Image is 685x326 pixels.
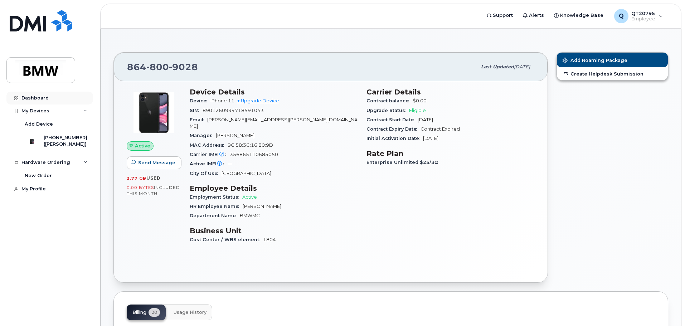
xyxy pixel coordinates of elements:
span: [DATE] [423,136,438,141]
span: iPhone 11 [210,98,234,103]
span: Contract balance [366,98,413,103]
span: Active IMEI [190,161,228,166]
img: iPhone_11.jpg [132,91,175,134]
span: Contract Start Date [366,117,418,122]
span: Device [190,98,210,103]
span: Enterprise Unlimited $25/30 [366,160,442,165]
span: Carrier IMEI [190,152,230,157]
span: Manager [190,133,216,138]
span: 864 [127,62,198,72]
span: Active [242,194,257,200]
h3: Carrier Details [366,88,535,96]
span: City Of Use [190,171,222,176]
h3: Business Unit [190,227,358,235]
a: Create Helpdesk Submission [557,67,668,80]
span: Cost Center / WBS element [190,237,263,242]
span: 0.00 Bytes [127,185,154,190]
span: Upgrade Status [366,108,409,113]
span: Active [135,142,150,149]
span: 9028 [169,62,198,72]
span: SIM [190,108,203,113]
span: 8901260994718591043 [203,108,264,113]
span: 1804 [263,237,276,242]
span: BMWMC [240,213,260,218]
span: Usage History [174,310,207,315]
span: Email [190,117,207,122]
span: Eligible [409,108,426,113]
span: [GEOGRAPHIC_DATA] [222,171,271,176]
span: — [228,161,232,166]
h3: Device Details [190,88,358,96]
a: + Upgrade Device [237,98,279,103]
span: Contract Expired [421,126,460,132]
span: Add Roaming Package [563,58,627,64]
span: Initial Activation Date [366,136,423,141]
span: 9C:58:3C:16:80:9D [228,142,273,148]
span: HR Employee Name [190,204,243,209]
span: MAC Address [190,142,228,148]
span: 2.77 GB [127,176,146,181]
span: [DATE] [514,64,530,69]
h3: Employee Details [190,184,358,193]
span: Send Message [138,159,175,166]
span: 356865110685050 [230,152,278,157]
button: Send Message [127,156,181,169]
span: used [146,175,161,181]
span: 800 [146,62,169,72]
h3: Rate Plan [366,149,535,158]
span: Contract Expiry Date [366,126,421,132]
span: [PERSON_NAME] [216,133,254,138]
span: [PERSON_NAME] [243,204,281,209]
span: Last updated [481,64,514,69]
iframe: Messenger Launcher [654,295,680,321]
span: [PERSON_NAME][EMAIL_ADDRESS][PERSON_NAME][DOMAIN_NAME] [190,117,358,129]
span: Department Name [190,213,240,218]
span: $0.00 [413,98,427,103]
span: [DATE] [418,117,433,122]
span: Employment Status [190,194,242,200]
button: Add Roaming Package [557,53,668,67]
